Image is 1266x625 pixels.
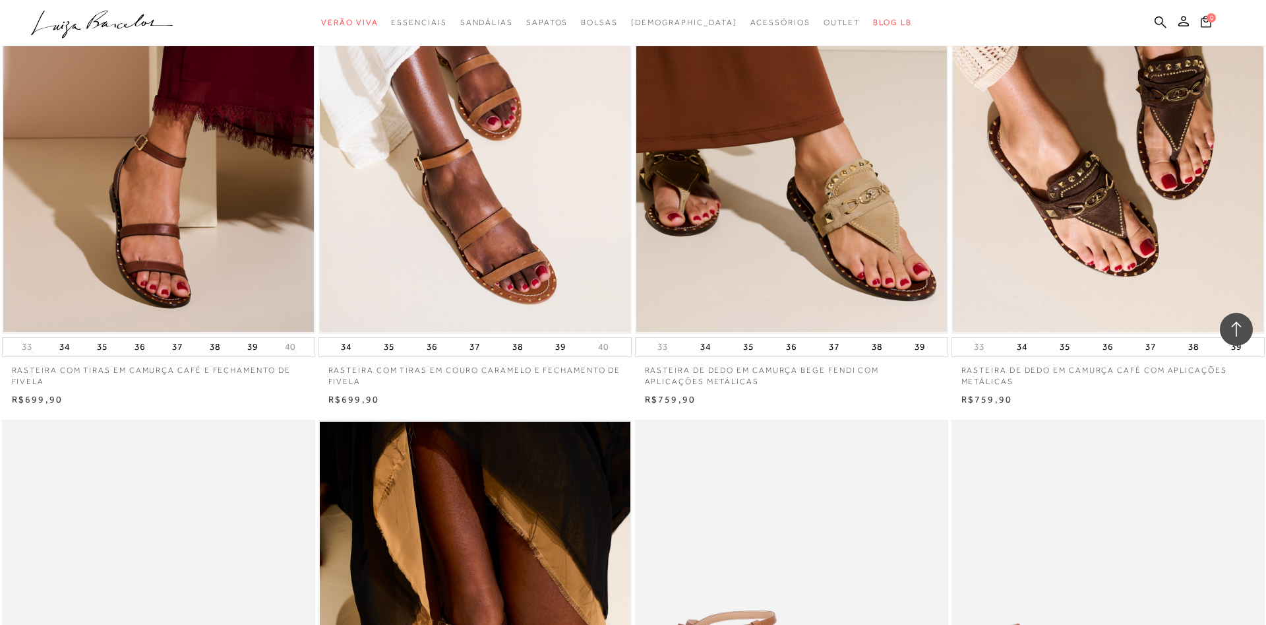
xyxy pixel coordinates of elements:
[635,357,948,387] a: RASTEIRA DE DEDO EM CAMURÇA BEGE FENDI COM APLICAÇÕES METÁLICAS
[1197,15,1215,32] button: 0
[321,18,378,27] span: Verão Viva
[55,338,74,356] button: 34
[1056,338,1074,356] button: 35
[318,357,632,387] a: RASTEIRA COM TIRAS EM COURO CARAMELO E FECHAMENTO DE FIVELA
[825,338,843,356] button: 37
[750,18,810,27] span: Acessórios
[2,357,315,387] a: RASTEIRA COM TIRAS EM CAMURÇA CAFÉ E FECHAMENTO DE FIVELA
[423,338,441,356] button: 36
[750,11,810,35] a: categoryNavScreenReaderText
[824,11,860,35] a: categoryNavScreenReaderText
[911,338,929,356] button: 39
[631,11,737,35] a: noSubCategoriesText
[526,11,568,35] a: categoryNavScreenReaderText
[466,338,484,356] button: 37
[243,338,262,356] button: 39
[1099,338,1117,356] button: 36
[391,11,446,35] a: categoryNavScreenReaderText
[206,338,224,356] button: 38
[1227,338,1246,356] button: 39
[782,338,800,356] button: 36
[951,357,1265,387] a: RASTEIRA DE DEDO EM CAMURÇA CAFÉ COM APLICAÇÕES METÁLICAS
[970,341,988,353] button: 33
[321,11,378,35] a: categoryNavScreenReaderText
[653,341,672,353] button: 33
[131,338,149,356] button: 36
[508,338,527,356] button: 38
[873,11,911,35] a: BLOG LB
[581,11,618,35] a: categoryNavScreenReaderText
[168,338,187,356] button: 37
[18,341,36,353] button: 33
[551,338,570,356] button: 39
[739,338,758,356] button: 35
[337,338,355,356] button: 34
[961,394,1013,405] span: R$759,90
[1184,338,1203,356] button: 38
[93,338,111,356] button: 35
[328,394,380,405] span: R$699,90
[631,18,737,27] span: [DEMOGRAPHIC_DATA]
[581,18,618,27] span: Bolsas
[645,394,696,405] span: R$759,90
[281,341,299,353] button: 40
[380,338,398,356] button: 35
[594,341,613,353] button: 40
[391,18,446,27] span: Essenciais
[1013,338,1031,356] button: 34
[824,18,860,27] span: Outlet
[460,18,513,27] span: Sandálias
[696,338,715,356] button: 34
[1141,338,1160,356] button: 37
[460,11,513,35] a: categoryNavScreenReaderText
[12,394,63,405] span: R$699,90
[526,18,568,27] span: Sapatos
[868,338,886,356] button: 38
[1207,13,1216,22] span: 0
[873,18,911,27] span: BLOG LB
